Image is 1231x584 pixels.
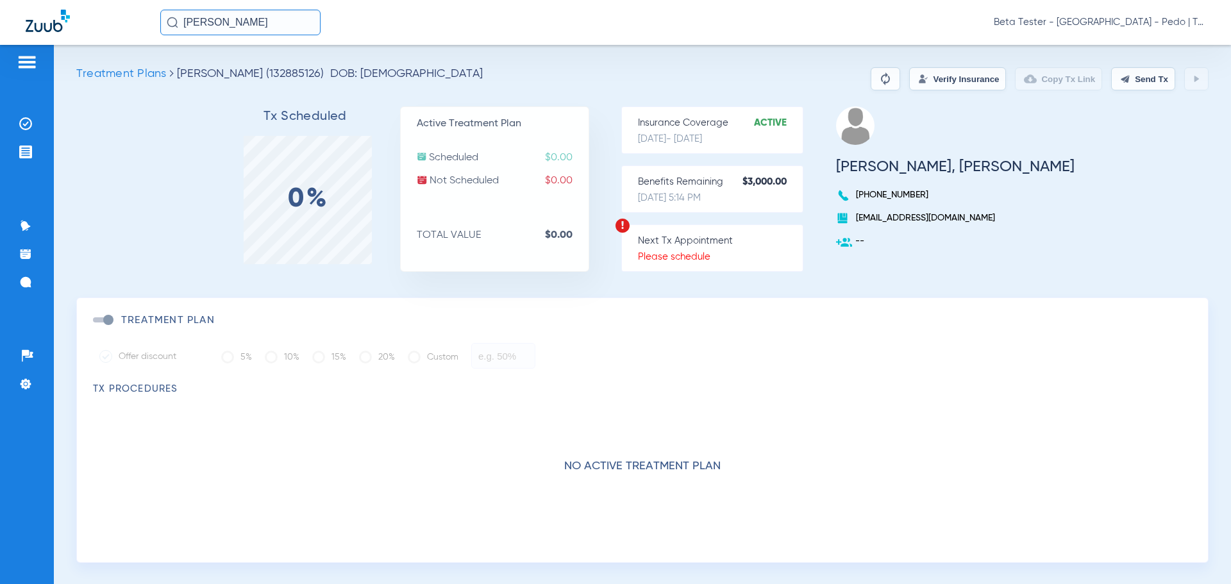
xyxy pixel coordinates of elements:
[160,10,321,35] input: Search for patients
[638,235,803,247] p: Next Tx Appointment
[754,117,803,129] strong: Active
[1111,67,1175,90] button: Send Tx
[545,151,589,164] span: $0.00
[836,212,849,224] img: book.svg
[836,235,852,251] img: add-user.svg
[836,160,1075,173] h3: [PERSON_NAME], [PERSON_NAME]
[742,176,803,188] strong: $3,000.00
[836,235,1075,247] p: --
[288,193,328,206] label: 0%
[545,174,589,187] span: $0.00
[1024,72,1037,85] img: link-copy.png
[417,151,427,162] img: scheduled.svg
[638,192,803,204] p: [DATE] 5:14 PM
[878,71,893,87] img: Reparse
[93,396,1192,556] div: No active treatment plan
[17,54,37,70] img: hamburger-icon
[545,229,589,242] strong: $0.00
[417,151,589,164] p: Scheduled
[177,68,324,79] span: [PERSON_NAME] (132885126)
[909,67,1006,90] button: Verify Insurance
[76,68,166,79] span: Treatment Plans
[918,74,928,84] img: Verify Insurance
[167,17,178,28] img: Search Icon
[1167,522,1231,584] iframe: Chat Widget
[615,218,630,233] img: warning.svg
[836,188,1075,201] p: [PHONE_NUMBER]
[93,383,1192,396] h3: TX Procedures
[638,117,803,129] p: Insurance Coverage
[359,344,395,370] label: 20%
[211,110,400,123] h3: Tx Scheduled
[417,229,589,242] p: TOTAL VALUE
[994,16,1205,29] span: Beta Tester - [GEOGRAPHIC_DATA] - Pedo | The Super Dentists
[638,133,803,146] p: [DATE] - [DATE]
[417,174,428,185] img: not-scheduled.svg
[330,67,483,80] span: DOB: [DEMOGRAPHIC_DATA]
[1120,74,1130,84] img: send.svg
[26,10,70,32] img: Zuub Logo
[417,117,589,130] p: Active Treatment Plan
[638,176,803,188] p: Benefits Remaining
[1015,67,1102,90] button: Copy Tx Link
[836,106,875,145] img: profile.png
[1191,74,1202,84] img: play.svg
[471,343,535,369] input: e.g. 50%
[99,350,202,363] label: Offer discount
[417,174,589,187] p: Not Scheduled
[408,344,458,370] label: Custom
[312,344,346,370] label: 15%
[221,344,252,370] label: 5%
[836,188,853,203] img: voice-call-b.svg
[265,344,299,370] label: 10%
[638,251,803,263] p: Please schedule
[836,212,1075,224] p: [EMAIL_ADDRESS][DOMAIN_NAME]
[121,314,215,327] h3: Treatment Plan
